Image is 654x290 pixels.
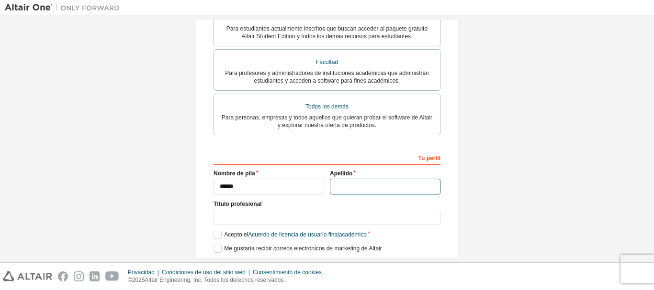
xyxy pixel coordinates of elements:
[105,271,119,281] img: youtube.svg
[339,231,367,238] font: académico
[58,271,68,281] img: facebook.svg
[90,271,100,281] img: linkedin.svg
[312,15,342,21] font: Estudiantes
[128,277,132,283] font: ©
[226,25,428,40] font: Para estudiantes actualmente inscritos que buscan acceder al paquete gratuito Altair Student Edit...
[5,3,124,12] img: Altair Uno
[248,231,338,238] font: Acuerdo de licencia de usuario final
[162,269,246,276] font: Condiciones de uso del sitio web
[316,59,338,65] font: Facultad
[145,277,285,283] font: Altair Engineering, Inc. Todos los derechos reservados.
[330,170,352,177] font: Apellido
[225,70,429,84] font: Para profesores y administradores de instituciones académicas que administran estudiantes y acced...
[224,245,382,252] font: Me gustaría recibir correos electrónicos de marketing de Altair
[3,271,52,281] img: altair_logo.svg
[418,155,440,161] font: Tu perfil
[224,231,248,238] font: Acepto el
[132,277,145,283] font: 2025
[214,170,255,177] font: Nombre de pila
[253,269,322,276] font: Consentimiento de cookies
[74,271,84,281] img: instagram.svg
[128,269,155,276] font: Privacidad
[214,201,262,207] font: Título profesional
[222,114,432,129] font: Para personas, empresas y todos aquellos que quieran probar el software de Altair y explorar nues...
[305,103,349,110] font: Todos los demás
